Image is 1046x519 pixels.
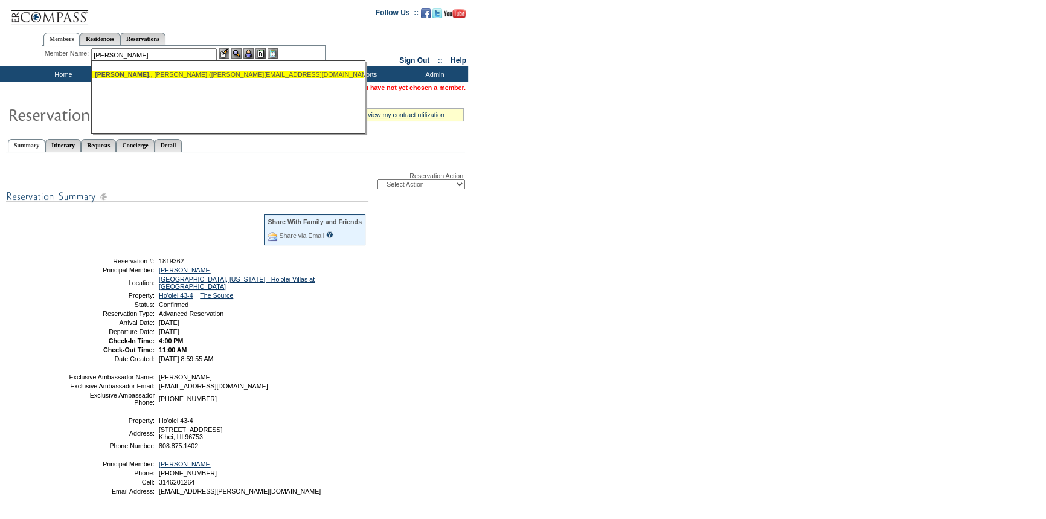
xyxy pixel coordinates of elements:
a: [PERSON_NAME] [159,266,212,274]
span: :: [438,56,443,65]
td: Arrival Date: [68,319,155,326]
a: » view my contract utilization [362,111,444,118]
span: Advanced Reservation [159,310,223,317]
a: Sign Out [399,56,429,65]
span: [PERSON_NAME] [95,71,149,78]
span: [DATE] [159,328,179,335]
td: Principal Member: [68,460,155,468]
td: Home [27,66,97,82]
span: 3146201264 [159,479,194,486]
td: Phone: [68,469,155,477]
div: Member Name: [45,48,91,59]
img: subTtlResSummary.gif [6,189,368,204]
td: Exclusive Ambassador Name: [68,373,155,381]
input: What is this? [326,231,333,238]
a: Concierge [116,139,154,152]
span: [PHONE_NUMBER] [159,469,217,477]
span: Confirmed [159,301,188,308]
a: Members [43,33,80,46]
span: [DATE] 8:59:55 AM [159,355,213,363]
span: [EMAIL_ADDRESS][DOMAIN_NAME] [159,382,268,390]
img: Become our fan on Facebook [421,8,431,18]
a: Requests [81,139,116,152]
img: Impersonate [243,48,254,59]
strong: Check-Out Time: [103,346,155,353]
a: Detail [155,139,182,152]
td: Exclusive Ambassador Email: [68,382,155,390]
div: Share With Family and Friends [268,218,362,225]
td: Phone Number: [68,442,155,450]
a: Residences [80,33,120,45]
a: Summary [8,139,45,152]
td: Location: [68,276,155,290]
td: Date Created: [68,355,155,363]
a: Become our fan on Facebook [421,12,431,19]
a: Reservations [120,33,165,45]
a: Itinerary [45,139,81,152]
span: You have not yet chosen a member. [357,84,466,91]
img: Subscribe to our YouTube Channel [444,9,466,18]
span: [EMAIL_ADDRESS][PERSON_NAME][DOMAIN_NAME] [159,488,321,495]
td: Departure Date: [68,328,155,335]
a: [PERSON_NAME] [159,460,212,468]
a: Help [451,56,466,65]
a: Follow us on Twitter [432,12,442,19]
span: 808.875.1402 [159,442,198,450]
a: Subscribe to our YouTube Channel [444,12,466,19]
td: Cell: [68,479,155,486]
span: [PERSON_NAME] [159,373,212,381]
img: Reservations [255,48,266,59]
a: Share via Email [279,232,324,239]
span: Ho'olei 43-4 [159,417,193,424]
span: [DATE] [159,319,179,326]
div: ., [PERSON_NAME] ([PERSON_NAME][EMAIL_ADDRESS][DOMAIN_NAME]) [95,71,361,78]
td: Reservation Type: [68,310,155,317]
td: Follow Us :: [376,7,419,22]
span: [PHONE_NUMBER] [159,395,217,402]
td: Status: [68,301,155,308]
div: Reservation Action: [6,172,465,189]
span: [STREET_ADDRESS] Kihei, HI 96753 [159,426,222,440]
img: b_calculator.gif [268,48,278,59]
img: Follow us on Twitter [432,8,442,18]
td: Admin [399,66,468,82]
td: Principal Member: [68,266,155,274]
img: b_edit.gif [219,48,229,59]
strong: Check-In Time: [109,337,155,344]
span: 11:00 AM [159,346,187,353]
td: Property: [68,292,155,299]
td: Exclusive Ambassador Phone: [68,392,155,406]
a: Ho'olei 43-4 [159,292,193,299]
td: Email Address: [68,488,155,495]
td: Address: [68,426,155,440]
span: 1819362 [159,257,184,265]
span: 4:00 PM [159,337,183,344]
a: The Source [200,292,233,299]
img: View [231,48,242,59]
img: Reservaton Summary [8,102,249,126]
a: [GEOGRAPHIC_DATA], [US_STATE] - Ho'olei Villas at [GEOGRAPHIC_DATA] [159,276,315,290]
td: Property: [68,417,155,424]
td: Reservation #: [68,257,155,265]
